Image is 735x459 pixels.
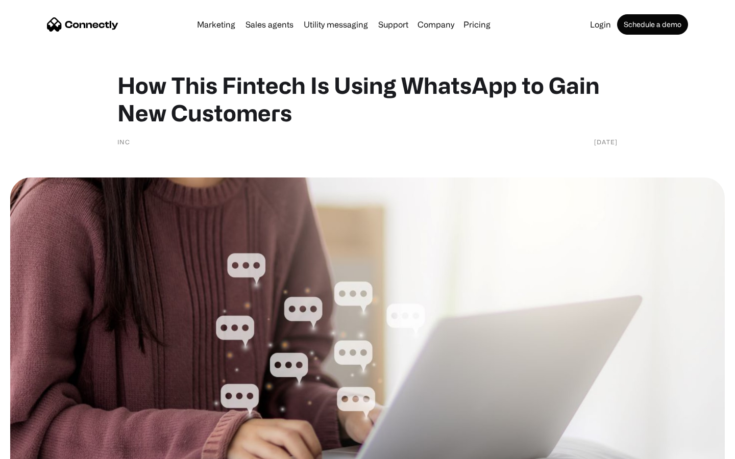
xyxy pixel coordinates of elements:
[594,137,618,147] div: [DATE]
[617,14,688,35] a: Schedule a demo
[459,20,495,29] a: Pricing
[117,71,618,126] h1: How This Fintech Is Using WhatsApp to Gain New Customers
[193,20,239,29] a: Marketing
[117,137,130,147] div: INC
[374,20,412,29] a: Support
[241,20,298,29] a: Sales agents
[418,17,454,32] div: Company
[10,441,61,455] aside: Language selected: English
[586,20,615,29] a: Login
[414,17,457,32] div: Company
[300,20,372,29] a: Utility messaging
[47,17,118,32] a: home
[20,441,61,455] ul: Language list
